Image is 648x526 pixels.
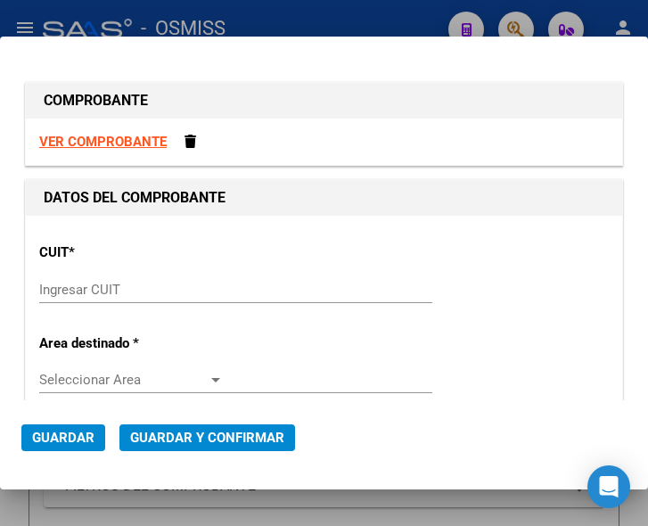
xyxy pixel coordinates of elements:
span: Guardar [32,430,94,446]
span: Guardar y Confirmar [130,430,284,446]
a: VER COMPROBANTE [39,134,167,150]
div: Open Intercom Messenger [587,465,630,508]
strong: COMPROBANTE [44,92,148,109]
p: CUIT [39,242,210,263]
button: Guardar [21,424,105,451]
span: Seleccionar Area [39,372,208,388]
button: Guardar y Confirmar [119,424,295,451]
p: Area destinado * [39,333,210,354]
strong: DATOS DEL COMPROBANTE [44,189,226,206]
